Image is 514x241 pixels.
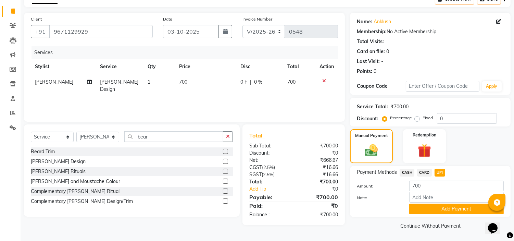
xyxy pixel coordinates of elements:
[386,48,389,55] div: 0
[249,171,262,178] span: SGST
[351,222,509,230] a: Continue Without Payment
[294,193,343,201] div: ₹700.00
[357,83,406,90] div: Coupon Code
[381,58,383,65] div: -
[244,149,294,157] div: Discount:
[390,115,412,121] label: Percentage
[435,169,445,177] span: UPI
[374,18,391,25] a: Anklush
[175,59,236,74] th: Price
[244,193,294,201] div: Payable:
[263,172,273,177] span: 2.5%
[32,46,343,59] div: Services
[413,132,436,138] label: Redemption
[294,171,343,178] div: ₹16.66
[244,211,294,218] div: Balance :
[374,68,376,75] div: 0
[49,25,153,38] input: Search by Name/Mobile/Email/Code
[352,195,404,201] label: Note:
[409,181,504,191] input: Amount
[31,16,42,22] label: Client
[391,103,409,110] div: ₹700.00
[284,59,316,74] th: Total
[357,169,397,176] span: Payment Methods
[315,59,338,74] th: Action
[244,142,294,149] div: Sub Total:
[357,38,384,45] div: Total Visits:
[400,169,414,177] span: CASH
[244,178,294,185] div: Total:
[31,25,50,38] button: +91
[417,169,432,177] span: CARD
[357,68,372,75] div: Points:
[31,158,86,165] div: [PERSON_NAME] Design
[357,18,372,25] div: Name:
[179,79,187,85] span: 700
[31,178,120,185] div: [PERSON_NAME] and Moustache Colour
[361,143,381,158] img: _cash.svg
[163,16,172,22] label: Date
[294,149,343,157] div: ₹0
[244,164,294,171] div: ( )
[31,188,120,195] div: Complementary [PERSON_NAME] Ritual
[236,59,283,74] th: Disc
[414,142,435,159] img: _gift.svg
[124,131,223,142] input: Search or Scan
[96,59,144,74] th: Service
[35,79,73,85] span: [PERSON_NAME]
[242,16,272,22] label: Invoice Number
[294,211,343,218] div: ₹700.00
[148,79,150,85] span: 1
[31,198,133,205] div: Complementary [PERSON_NAME] Design/Trim
[250,79,251,86] span: |
[244,157,294,164] div: Net:
[294,157,343,164] div: ₹666.67
[409,204,504,214] button: Add Payment
[485,214,507,234] iframe: chat widget
[263,165,274,170] span: 2.5%
[244,185,302,193] a: Add Tip
[31,148,55,155] div: Beard Trim
[357,58,380,65] div: Last Visit:
[357,115,378,122] div: Discount:
[294,202,343,210] div: ₹0
[357,48,385,55] div: Card on file:
[249,164,262,170] span: CGST
[482,81,502,92] button: Apply
[294,178,343,185] div: ₹700.00
[406,81,479,92] input: Enter Offer / Coupon Code
[409,192,504,203] input: Add Note
[357,28,504,35] div: No Active Membership
[302,185,343,193] div: ₹0
[357,103,388,110] div: Service Total:
[352,183,404,189] label: Amount:
[254,79,262,86] span: 0 %
[294,164,343,171] div: ₹16.66
[294,142,343,149] div: ₹700.00
[240,79,247,86] span: 0 F
[423,115,433,121] label: Fixed
[249,132,265,139] span: Total
[244,171,294,178] div: ( )
[100,79,139,92] span: [PERSON_NAME] Design
[143,59,175,74] th: Qty
[244,202,294,210] div: Paid:
[31,168,86,175] div: [PERSON_NAME] Rituals
[355,133,388,139] label: Manual Payment
[31,59,96,74] th: Stylist
[357,28,387,35] div: Membership:
[288,79,296,85] span: 700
